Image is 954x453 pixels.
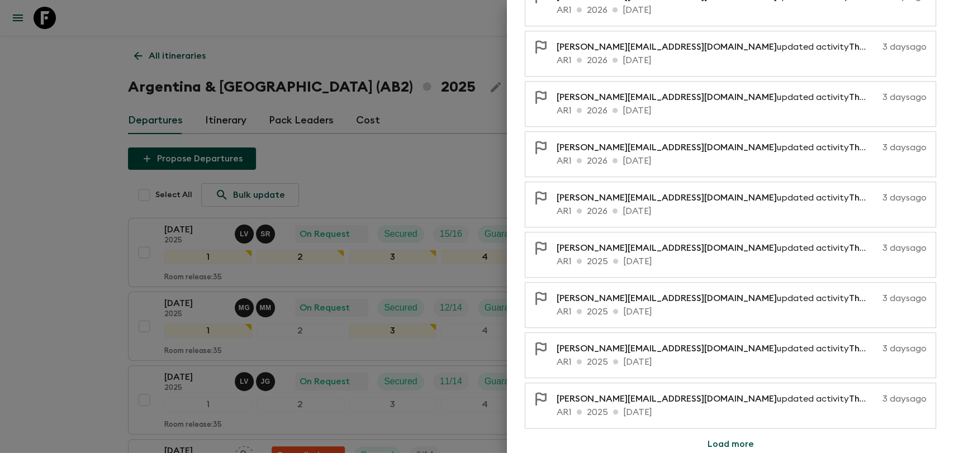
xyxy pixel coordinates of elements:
[557,355,927,369] p: AR1 2025 [DATE]
[882,241,927,255] p: 3 days ago
[882,342,927,355] p: 3 days ago
[557,191,878,204] p: updated activity
[882,40,927,54] p: 3 days ago
[557,143,777,152] span: [PERSON_NAME][EMAIL_ADDRESS][DOMAIN_NAME]
[882,292,927,305] p: 3 days ago
[557,40,878,54] p: updated activity
[882,90,927,104] p: 3 days ago
[882,392,927,406] p: 3 days ago
[557,54,927,67] p: AR1 2026 [DATE]
[557,406,927,419] p: AR1 2025 [DATE]
[557,154,927,168] p: AR1 2026 [DATE]
[557,104,927,117] p: AR1 2026 [DATE]
[557,93,777,102] span: [PERSON_NAME][EMAIL_ADDRESS][DOMAIN_NAME]
[882,191,927,204] p: 3 days ago
[557,3,927,17] p: AR1 2026 [DATE]
[557,42,777,51] span: [PERSON_NAME][EMAIL_ADDRESS][DOMAIN_NAME]
[557,141,878,154] p: updated activity
[882,141,927,154] p: 3 days ago
[557,90,878,104] p: updated activity
[557,244,777,252] span: [PERSON_NAME][EMAIL_ADDRESS][DOMAIN_NAME]
[557,193,777,202] span: [PERSON_NAME][EMAIL_ADDRESS][DOMAIN_NAME]
[557,294,777,303] span: [PERSON_NAME][EMAIL_ADDRESS][DOMAIN_NAME]
[557,204,927,218] p: AR1 2026 [DATE]
[557,305,927,318] p: AR1 2025 [DATE]
[557,344,777,353] span: [PERSON_NAME][EMAIL_ADDRESS][DOMAIN_NAME]
[557,392,878,406] p: updated activity
[557,255,927,268] p: AR1 2025 [DATE]
[557,241,878,255] p: updated activity
[557,394,777,403] span: [PERSON_NAME][EMAIL_ADDRESS][DOMAIN_NAME]
[557,342,878,355] p: updated activity
[557,292,878,305] p: updated activity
